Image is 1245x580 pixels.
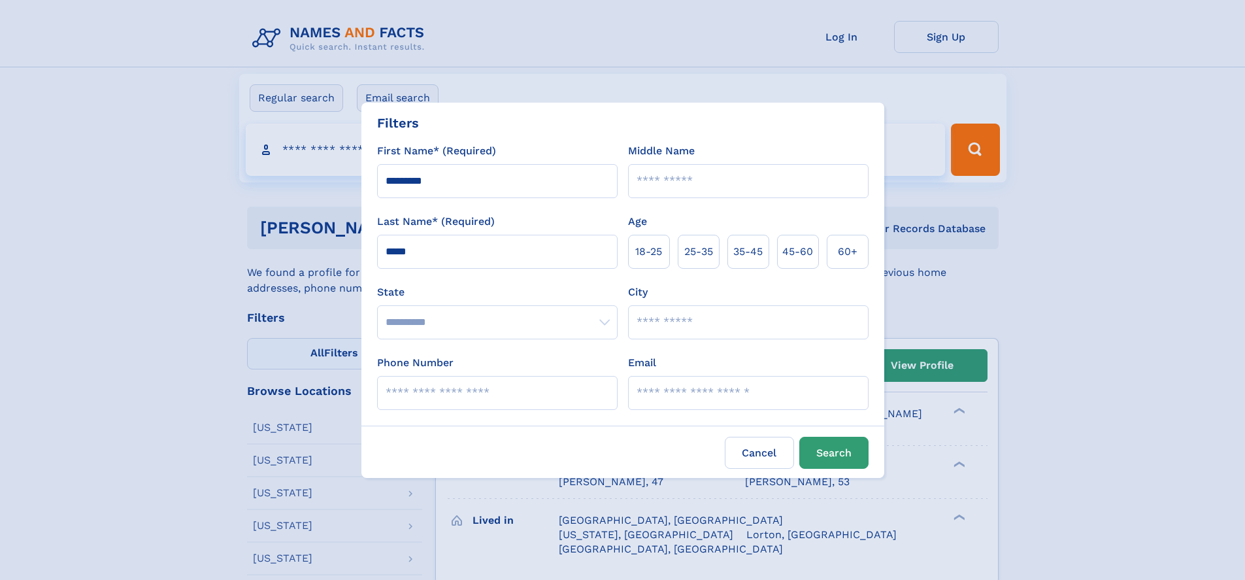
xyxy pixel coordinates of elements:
span: 18‑25 [635,244,662,260]
label: Middle Name [628,143,695,159]
label: State [377,284,618,300]
label: Age [628,214,647,230]
button: Search [799,437,869,469]
label: Cancel [725,437,794,469]
span: 60+ [838,244,857,260]
label: Phone Number [377,355,454,371]
div: Filters [377,113,419,133]
label: Last Name* (Required) [377,214,495,230]
span: 25‑35 [684,244,713,260]
span: 45‑60 [782,244,813,260]
label: City [628,284,648,300]
span: 35‑45 [733,244,763,260]
label: First Name* (Required) [377,143,496,159]
label: Email [628,355,656,371]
